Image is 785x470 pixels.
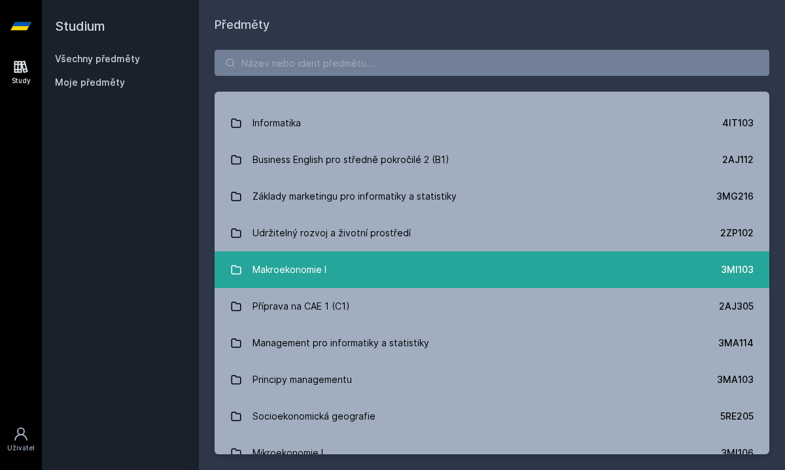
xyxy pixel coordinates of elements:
[253,330,429,356] div: Management pro informatiky a statistiky
[716,190,754,203] div: 3MG216
[253,367,352,393] div: Principy managementu
[215,215,769,251] a: Udržitelný rozvoj a životní prostředí 2ZP102
[215,251,769,288] a: Makroekonomie I 3MI103
[253,257,326,283] div: Makroekonomie I
[215,141,769,178] a: Business English pro středně pokročilé 2 (B1) 2AJ112
[719,300,754,313] div: 2AJ305
[3,52,39,92] a: Study
[7,443,35,453] div: Uživatel
[215,16,769,34] h1: Předměty
[215,398,769,435] a: Socioekonomická geografie 5RE205
[253,183,457,209] div: Základy marketingu pro informatiky a statistiky
[215,361,769,398] a: Principy managementu 3MA103
[3,420,39,460] a: Uživatel
[55,76,125,89] span: Moje předměty
[215,325,769,361] a: Management pro informatiky a statistiky 3MA114
[722,117,754,130] div: 4IT103
[215,288,769,325] a: Příprava na CAE 1 (C1) 2AJ305
[721,446,754,460] div: 3MI106
[55,53,140,64] a: Všechny předměty
[253,403,375,429] div: Socioekonomická geografie
[253,220,411,246] div: Udržitelný rozvoj a životní prostředí
[722,153,754,166] div: 2AJ112
[12,76,31,86] div: Study
[253,110,301,136] div: Informatika
[215,178,769,215] a: Základy marketingu pro informatiky a statistiky 3MG216
[253,147,449,173] div: Business English pro středně pokročilé 2 (B1)
[215,105,769,141] a: Informatika 4IT103
[215,50,769,76] input: Název nebo ident předmětu…
[253,440,323,466] div: Mikroekonomie I
[718,336,754,350] div: 3MA114
[253,293,350,319] div: Příprava na CAE 1 (C1)
[717,373,754,386] div: 3MA103
[720,410,754,423] div: 5RE205
[720,226,754,240] div: 2ZP102
[721,263,754,276] div: 3MI103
